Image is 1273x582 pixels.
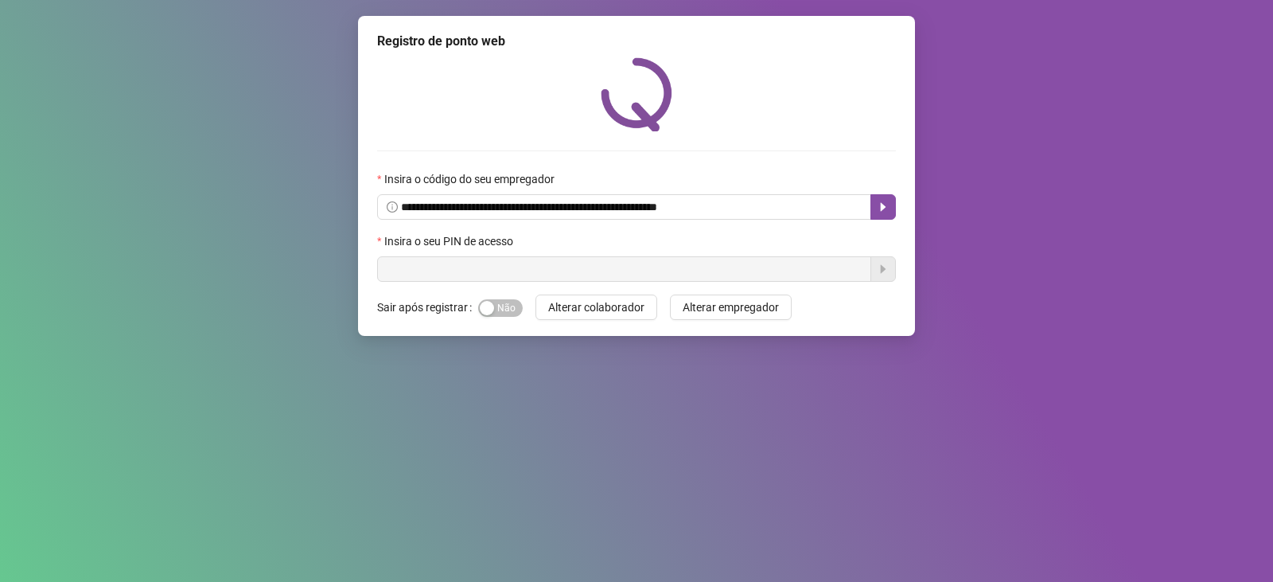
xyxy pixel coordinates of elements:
[877,201,890,213] span: caret-right
[377,170,565,188] label: Insira o código do seu empregador
[377,32,896,51] div: Registro de ponto web
[683,299,779,316] span: Alterar empregador
[670,295,792,320] button: Alterar empregador
[377,232,524,250] label: Insira o seu PIN de acesso
[548,299,644,316] span: Alterar colaborador
[387,201,398,213] span: info-circle
[535,295,657,320] button: Alterar colaborador
[377,295,478,320] label: Sair após registrar
[601,57,672,131] img: QRPoint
